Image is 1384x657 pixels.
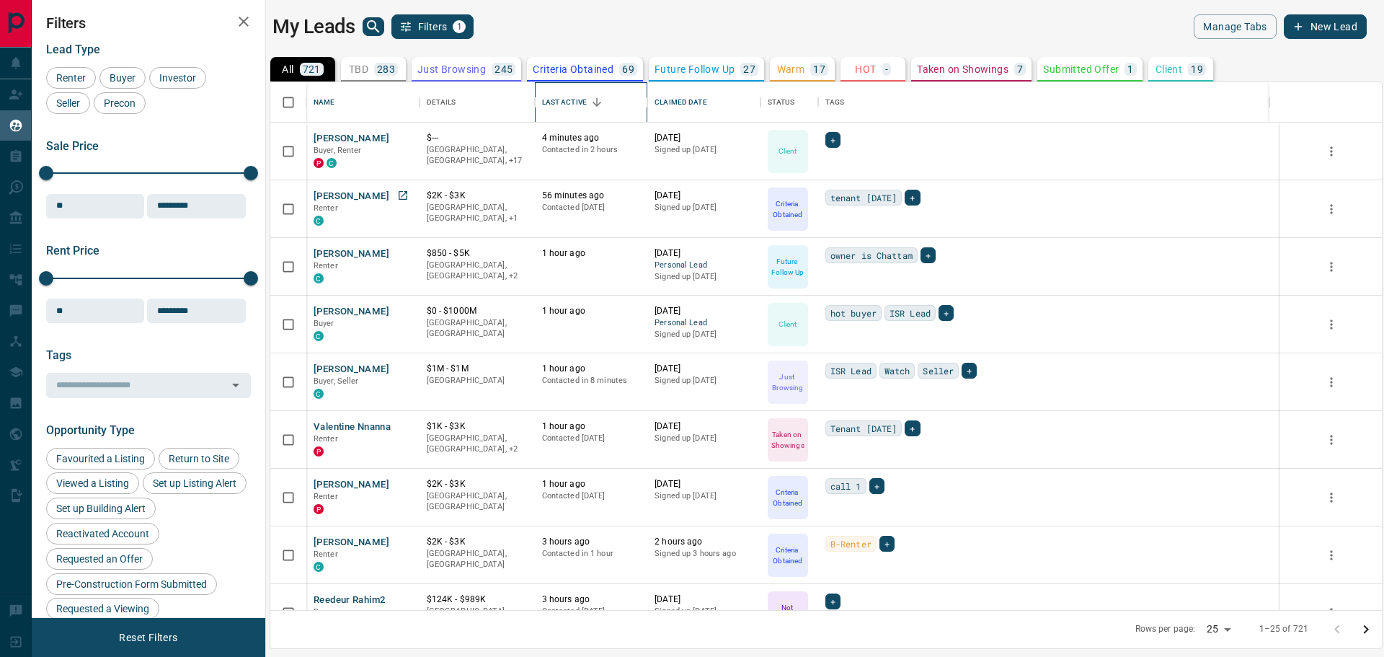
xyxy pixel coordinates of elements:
p: $0 - $1000M [427,305,528,317]
div: + [921,247,936,263]
button: more [1321,487,1342,508]
p: Contacted [DATE] [542,202,641,213]
p: 1 hour ago [542,247,641,260]
p: [DATE] [655,420,753,433]
p: Signed up [DATE] [655,490,753,502]
span: Rent Price [46,244,99,257]
div: Set up Building Alert [46,498,156,519]
button: [PERSON_NAME] [314,190,389,203]
button: [PERSON_NAME] [314,132,389,146]
span: + [830,594,835,609]
p: Client [1155,64,1182,74]
button: more [1321,141,1342,162]
button: Open [226,375,246,395]
div: Viewed a Listing [46,472,139,494]
p: 283 [377,64,395,74]
div: + [879,536,895,552]
span: Renter [314,261,338,270]
h1: My Leads [272,15,355,38]
span: Buyer [314,607,334,617]
p: Signed up 3 hours ago [655,548,753,560]
p: [DATE] [655,478,753,490]
div: + [962,363,977,379]
span: Watch [884,363,910,378]
button: Filters1 [391,14,474,39]
div: Precon [94,92,146,114]
p: 69 [622,64,634,74]
span: + [967,363,972,378]
span: Reactivated Account [51,528,154,539]
p: $1M - $1M [427,363,528,375]
p: Toronto, Markham [427,433,528,455]
div: condos.ca [314,389,324,399]
p: Client [778,319,797,330]
p: $--- [427,132,528,144]
button: more [1321,198,1342,220]
p: 245 [494,64,513,74]
button: more [1321,256,1342,278]
span: call 1 [830,479,861,493]
span: Buyer, Renter [314,146,362,155]
div: Return to Site [159,448,239,469]
p: [GEOGRAPHIC_DATA], [GEOGRAPHIC_DATA] [427,490,528,513]
span: Lead Type [46,43,100,56]
div: property.ca [314,504,324,514]
span: Favourited a Listing [51,453,150,464]
div: Pre-Construction Form Submitted [46,573,217,595]
p: Contacted [DATE] [542,490,641,502]
p: 721 [303,64,321,74]
div: Claimed Date [647,82,760,123]
div: Claimed Date [655,82,707,123]
button: New Lead [1284,14,1367,39]
button: Reedeur Rahim2 [314,594,386,607]
p: Future Follow Up [655,64,735,74]
div: Investor [149,67,206,89]
div: Set up Listing Alert [143,472,247,494]
div: Requested an Offer [46,548,153,570]
p: Criteria Obtained [769,198,807,220]
p: [DATE] [655,363,753,375]
p: Contacted [DATE] [542,433,641,444]
p: [DATE] [655,190,753,202]
div: Renter [46,67,96,89]
span: Renter [51,72,91,84]
span: tenant [DATE] [830,190,897,205]
span: Investor [154,72,201,84]
div: Status [768,82,795,123]
span: Personal Lead [655,260,753,272]
span: + [884,537,890,551]
p: 19 [1191,64,1203,74]
p: Rows per page: [1135,623,1196,635]
p: Signed up [DATE] [655,375,753,387]
div: Requested a Viewing [46,598,159,619]
span: Personal Lead [655,317,753,330]
span: Precon [99,97,141,109]
div: Details [420,82,535,123]
div: Last Active [535,82,648,123]
button: search button [363,17,384,36]
div: 25 [1201,619,1236,640]
p: $2K - $3K [427,478,528,490]
button: Sort [587,92,607,113]
span: Return to Site [164,453,234,464]
div: Tags [825,82,845,123]
div: + [905,420,920,436]
p: [DATE] [655,594,753,606]
div: Details [427,82,456,123]
p: $124K - $989K [427,594,528,606]
p: 1 hour ago [542,363,641,375]
button: Go to next page [1352,615,1380,644]
div: property.ca [314,446,324,457]
div: Tags [818,82,1269,123]
span: Set up Building Alert [51,503,151,514]
button: Valentine Nnanna [314,420,391,434]
p: Just Browsing [769,371,807,393]
button: more [1321,314,1342,335]
p: [GEOGRAPHIC_DATA], [GEOGRAPHIC_DATA] [427,548,528,570]
button: [PERSON_NAME] [314,247,389,261]
span: Seller [51,97,85,109]
p: [DATE] [655,305,753,317]
button: more [1321,371,1342,393]
span: Renter [314,492,338,501]
p: [DATE] [655,247,753,260]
